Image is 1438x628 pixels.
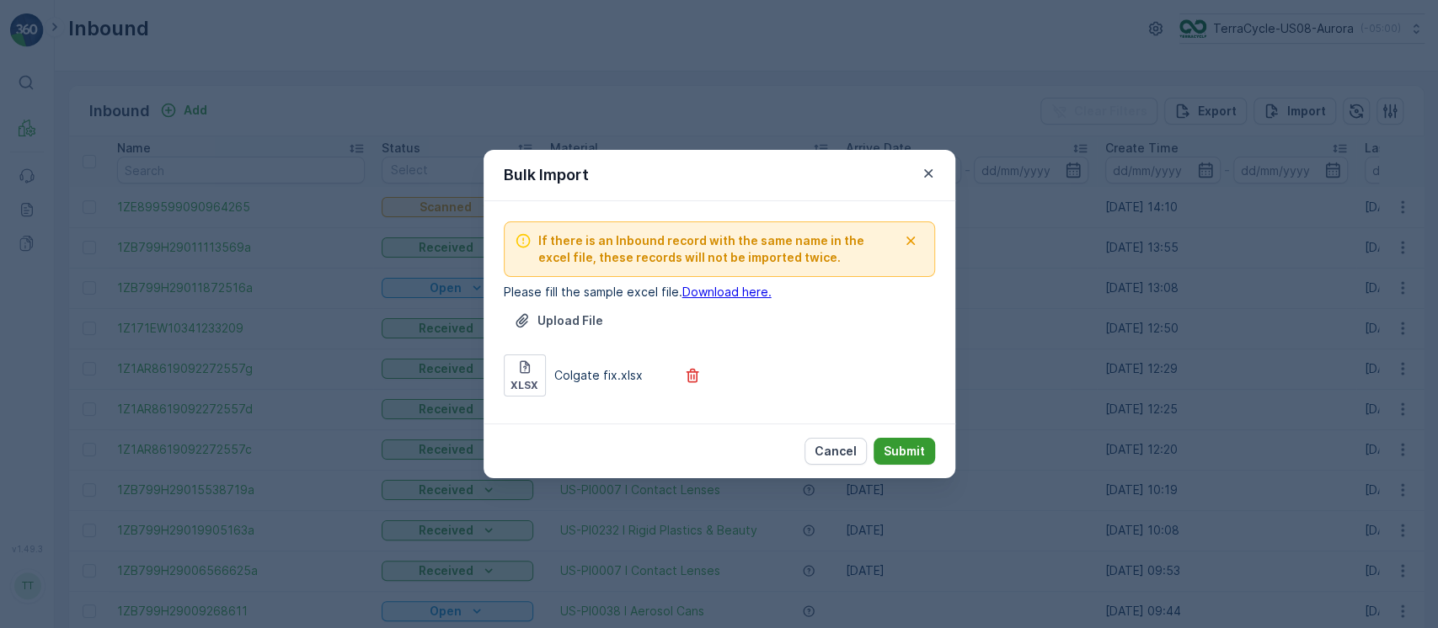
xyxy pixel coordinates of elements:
[554,367,643,384] p: Colgate fix.xlsx
[504,307,613,334] button: Upload File
[884,443,925,460] p: Submit
[538,232,897,266] span: If there is an Inbound record with the same name in the excel file, these records will not be imp...
[504,284,935,301] p: Please fill the sample excel file.
[874,438,935,465] button: Submit
[511,379,538,392] p: xlsx
[504,163,589,187] p: Bulk Import
[537,312,603,329] p: Upload File
[682,285,772,299] a: Download here.
[805,438,867,465] button: Cancel
[815,443,857,460] p: Cancel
